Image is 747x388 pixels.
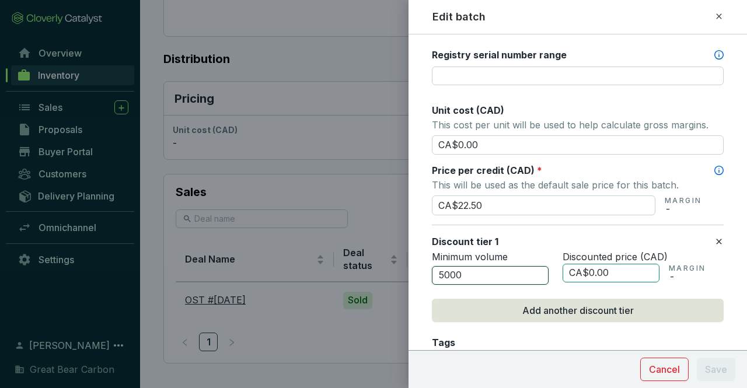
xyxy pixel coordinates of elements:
[432,135,724,155] input: Enter cost
[432,165,535,176] span: Price per credit (CAD)
[432,299,724,322] button: Add another discount tier
[432,251,549,264] p: Minimum volume
[432,336,455,349] label: Tags
[432,9,486,25] h2: Edit batch
[432,177,724,193] p: This will be used as the default sale price for this batch.
[522,303,634,317] span: Add another discount tier
[563,251,668,263] span: Discounted price (CAD)
[665,196,701,205] p: MARGIN
[665,205,701,212] p: -
[669,264,706,273] p: MARGIN
[640,358,689,381] button: Cancel
[432,104,504,116] span: Unit cost (CAD)
[669,273,706,280] p: -
[432,117,724,133] p: This cost per unit will be used to help calculate gross margins.
[649,362,680,376] span: Cancel
[432,48,567,61] label: Registry serial number range
[432,235,498,248] label: Discount tier 1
